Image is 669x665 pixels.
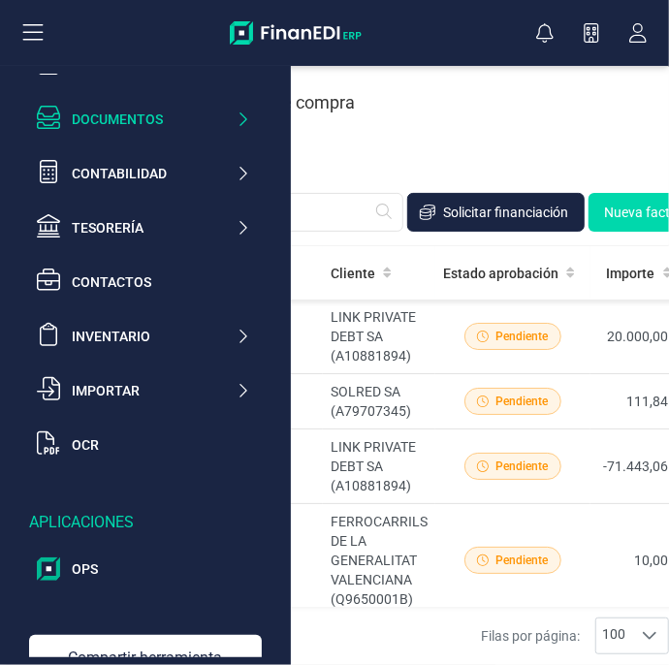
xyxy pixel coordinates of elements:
span: Importe [607,264,655,283]
div: Inventario [72,327,236,346]
span: 100 [596,618,631,653]
div: Tesorería [72,218,236,237]
td: SOLRED SA (A79707345) [323,374,435,429]
td: FERROCARRILS DE LA GENERALITAT VALENCIANA (Q9650001B) [323,504,435,617]
div: OCR [72,435,250,455]
span: Pendiente [496,552,549,569]
div: Aplicaciones [29,511,262,534]
div: Contabilidad [72,164,236,183]
span: Pendiente [496,328,549,345]
span: Solicitar financiación [443,203,568,222]
div: Contactos [72,272,250,292]
span: Pendiente [496,393,549,410]
img: Logo Finanedi [230,21,362,45]
span: Estado aprobación [443,264,558,283]
span: Cliente [331,264,375,283]
button: Solicitar financiación [407,193,585,232]
td: LINK PRIVATE DEBT SA (A10881894) [323,300,435,374]
div: Documentos [72,110,236,129]
span: Pendiente [496,458,549,475]
div: Filas por página: [481,617,669,654]
div: Importar [72,381,236,400]
div: OPS [72,559,250,579]
td: LINK PRIVATE DEBT SA (A10881894) [323,429,435,504]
